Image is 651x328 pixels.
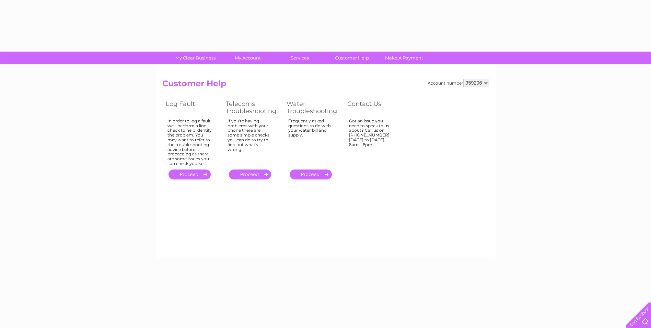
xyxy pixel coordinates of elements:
[428,79,489,87] div: Account number
[167,119,212,166] div: In order to log a fault we'll perform a line check to help identify the problem. You may want to ...
[167,52,224,64] a: My Clear Business
[344,98,404,117] th: Contact Us
[376,52,432,64] a: Make A Payment
[162,98,222,117] th: Log Fault
[168,170,211,179] a: .
[229,170,271,179] a: .
[349,119,394,163] div: Got an issue you need to speak to us about? Call us on [PHONE_NUMBER] [DATE] to [DATE] 8am – 6pm.
[219,52,276,64] a: My Account
[162,79,489,92] h2: Customer Help
[290,170,332,179] a: .
[222,98,283,117] th: Telecoms Troubleshooting
[288,119,334,163] div: Frequently asked questions to do with your water bill and supply.
[324,52,380,64] a: Customer Help
[283,98,344,117] th: Water Troubleshooting
[271,52,328,64] a: Services
[228,119,273,163] div: If you're having problems with your phone there are some simple checks you can do to try to find ...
